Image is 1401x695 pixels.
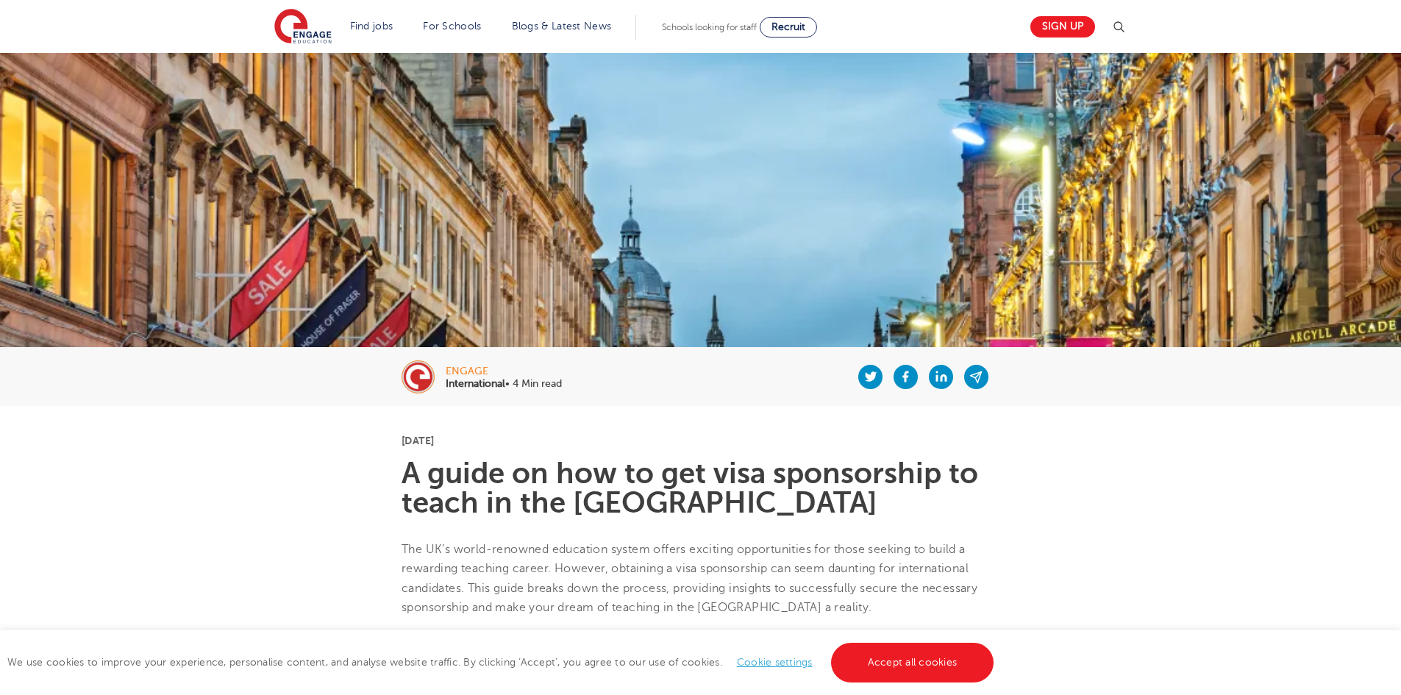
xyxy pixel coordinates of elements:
[423,21,481,32] a: For Schools
[831,643,994,682] a: Accept all cookies
[662,22,757,32] span: Schools looking for staff
[446,379,562,389] p: • 4 Min read
[350,21,393,32] a: Find jobs
[446,366,562,377] div: engage
[760,17,817,38] a: Recruit
[737,657,813,668] a: Cookie settings
[446,378,505,389] b: International
[402,543,977,614] span: The UK’s world-renowned education system offers exciting opportunities for those seeking to build...
[512,21,612,32] a: Blogs & Latest News
[274,9,332,46] img: Engage Education
[771,21,805,32] span: Recruit
[402,435,999,446] p: [DATE]
[7,657,997,668] span: We use cookies to improve your experience, personalise content, and analyse website traffic. By c...
[402,459,999,518] h1: A guide on how to get visa sponsorship to teach in the [GEOGRAPHIC_DATA]
[1030,16,1095,38] a: Sign up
